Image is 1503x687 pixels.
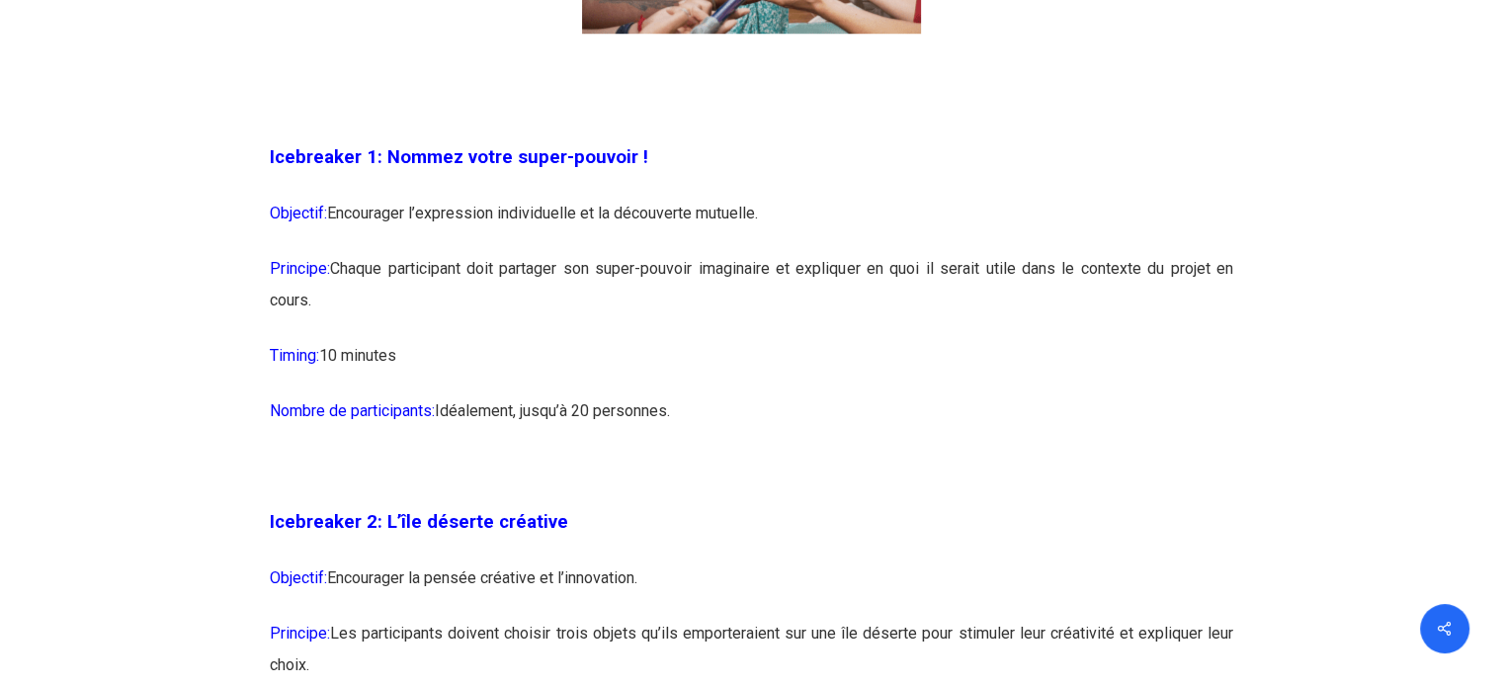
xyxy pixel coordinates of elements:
p: Idéalement, jusqu’à 20 personnes. [270,395,1233,451]
p: Encourager la pensée créative et l’innovation. [270,562,1233,618]
p: 10 minutes [270,340,1233,395]
span: Nombre de participants: [270,401,435,420]
span: Icebreaker 2: L’île déserte créative [270,511,568,533]
span: Objectif: [270,204,327,222]
span: Icebreaker 1: Nommez votre super-pouvoir ! [270,146,648,168]
p: Chaque participant doit partager son super-pouvoir imaginaire et expliquer en quoi il serait util... [270,253,1233,340]
span: Principe: [270,624,330,643]
span: Principe: [270,259,330,278]
span: Timing: [270,346,319,365]
span: Objectif: [270,568,327,587]
p: Encourager l’expression individuelle et la découverte mutuelle. [270,198,1233,253]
